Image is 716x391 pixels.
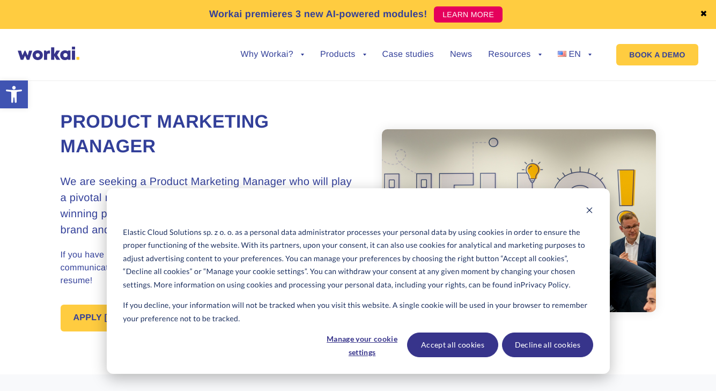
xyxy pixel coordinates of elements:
p: Elastic Cloud Solutions sp. z o. o. as a personal data administrator processes your personal data... [123,226,593,292]
p: If you have a strong passion for modern technology, excellent communication skills, and fluency i... [61,249,358,287]
span: EN [569,50,581,59]
button: Accept all cookies [407,333,498,357]
a: LEARN MORE [434,6,503,23]
p: Workai premieres 3 new AI-powered modules! [209,7,427,21]
a: Privacy Policy [521,278,569,292]
a: Why Workai? [241,50,304,59]
a: BOOK A DEMO [616,44,698,65]
a: Case studies [382,50,434,59]
a: News [450,50,472,59]
button: Decline all cookies [502,333,593,357]
a: ✖ [700,10,707,19]
button: Dismiss cookie banner [586,205,593,218]
div: Cookie banner [107,188,610,374]
span: Product Marketing Manager [61,112,269,157]
a: APPLY [DATE]! [61,305,150,331]
a: Resources [488,50,541,59]
button: Manage your cookie settings [321,333,403,357]
h3: We are seeking a Product Marketing Manager who will play a pivotal role in driving our world-reno... [61,174,358,238]
a: Products [320,50,366,59]
p: If you decline, your information will not be tracked when you visit this website. A single cookie... [123,299,593,325]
